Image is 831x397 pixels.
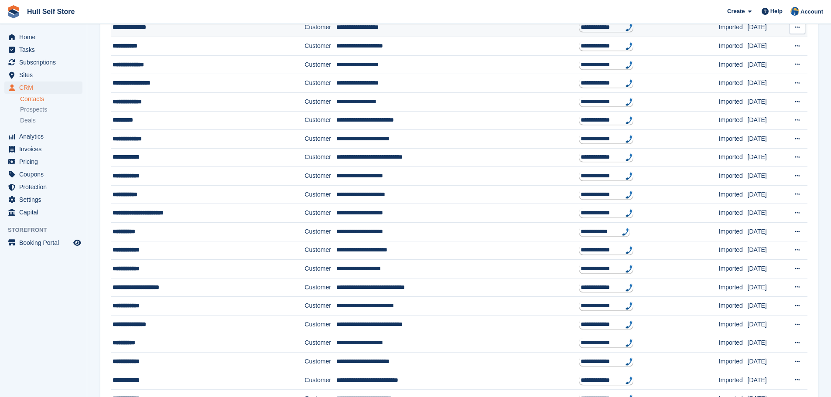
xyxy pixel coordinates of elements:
td: Imported [719,241,748,260]
td: Imported [719,167,748,186]
td: Customer [304,92,336,111]
span: Pricing [19,156,72,168]
td: Customer [304,55,336,74]
td: [DATE] [748,334,786,353]
a: menu [4,130,82,143]
td: [DATE] [748,371,786,390]
span: Analytics [19,130,72,143]
td: Imported [719,148,748,167]
td: Imported [719,18,748,37]
span: Deals [20,116,36,125]
a: menu [4,206,82,218]
td: [DATE] [748,148,786,167]
td: Imported [719,55,748,74]
td: Customer [304,130,336,149]
td: Customer [304,167,336,186]
span: Home [19,31,72,43]
a: Deals [20,116,82,125]
td: Imported [719,316,748,334]
span: CRM [19,81,72,94]
img: hfpfyWBK5wQHBAGPgDf9c6qAYOxxMAAAAASUVORK5CYII= [626,321,633,329]
td: Imported [719,37,748,56]
a: Hull Self Store [24,4,78,19]
a: menu [4,31,82,43]
td: [DATE] [748,111,786,130]
img: hfpfyWBK5wQHBAGPgDf9c6qAYOxxMAAAAASUVORK5CYII= [626,61,633,69]
span: Help [770,7,783,16]
td: Imported [719,278,748,297]
img: hfpfyWBK5wQHBAGPgDf9c6qAYOxxMAAAAASUVORK5CYII= [626,209,633,217]
td: Customer [304,371,336,390]
img: stora-icon-8386f47178a22dfd0bd8f6a31ec36ba5ce8667c1dd55bd0f319d3a0aa187defe.svg [7,5,20,18]
a: menu [4,237,82,249]
a: menu [4,143,82,155]
td: Imported [719,371,748,390]
td: [DATE] [748,260,786,278]
img: hfpfyWBK5wQHBAGPgDf9c6qAYOxxMAAAAASUVORK5CYII= [622,228,629,236]
span: Protection [19,181,72,193]
td: [DATE] [748,185,786,204]
a: menu [4,156,82,168]
td: [DATE] [748,74,786,93]
span: Capital [19,206,72,218]
td: [DATE] [748,37,786,56]
img: hfpfyWBK5wQHBAGPgDf9c6qAYOxxMAAAAASUVORK5CYII= [626,172,633,180]
span: Create [727,7,745,16]
td: [DATE] [748,316,786,334]
img: hfpfyWBK5wQHBAGPgDf9c6qAYOxxMAAAAASUVORK5CYII= [626,116,633,124]
td: Customer [304,148,336,167]
a: menu [4,81,82,94]
td: Customer [304,241,336,260]
td: Customer [304,260,336,278]
img: hfpfyWBK5wQHBAGPgDf9c6qAYOxxMAAAAASUVORK5CYII= [626,358,633,366]
a: menu [4,181,82,193]
a: Prospects [20,105,82,114]
td: Imported [719,74,748,93]
img: hfpfyWBK5wQHBAGPgDf9c6qAYOxxMAAAAASUVORK5CYII= [626,42,633,50]
td: [DATE] [748,223,786,241]
td: Imported [719,92,748,111]
td: [DATE] [748,241,786,260]
img: hfpfyWBK5wQHBAGPgDf9c6qAYOxxMAAAAASUVORK5CYII= [626,24,633,31]
span: Sites [19,69,72,81]
td: [DATE] [748,130,786,149]
td: Customer [304,74,336,93]
img: Hull Self Store [790,7,799,16]
td: Imported [719,223,748,241]
span: Subscriptions [19,56,72,68]
td: [DATE] [748,278,786,297]
a: menu [4,168,82,180]
td: [DATE] [748,18,786,37]
span: Account [800,7,823,16]
td: Imported [719,111,748,130]
a: Preview store [72,238,82,248]
img: hfpfyWBK5wQHBAGPgDf9c6qAYOxxMAAAAASUVORK5CYII= [626,339,633,347]
img: hfpfyWBK5wQHBAGPgDf9c6qAYOxxMAAAAASUVORK5CYII= [626,79,633,87]
span: Booking Portal [19,237,72,249]
a: menu [4,56,82,68]
span: Coupons [19,168,72,180]
img: hfpfyWBK5wQHBAGPgDf9c6qAYOxxMAAAAASUVORK5CYII= [626,135,633,143]
span: Invoices [19,143,72,155]
td: Imported [719,334,748,353]
img: hfpfyWBK5wQHBAGPgDf9c6qAYOxxMAAAAASUVORK5CYII= [626,98,633,106]
td: [DATE] [748,167,786,186]
td: Customer [304,334,336,353]
td: Customer [304,353,336,371]
img: hfpfyWBK5wQHBAGPgDf9c6qAYOxxMAAAAASUVORK5CYII= [626,377,633,384]
img: hfpfyWBK5wQHBAGPgDf9c6qAYOxxMAAAAASUVORK5CYII= [626,302,633,310]
span: Tasks [19,44,72,56]
img: hfpfyWBK5wQHBAGPgDf9c6qAYOxxMAAAAASUVORK5CYII= [626,284,633,292]
span: Settings [19,193,72,206]
td: Customer [304,37,336,56]
td: [DATE] [748,204,786,223]
td: [DATE] [748,92,786,111]
td: Customer [304,204,336,223]
a: Contacts [20,95,82,103]
td: Customer [304,18,336,37]
td: Customer [304,297,336,316]
td: Imported [719,297,748,316]
span: Storefront [8,226,87,234]
td: Customer [304,316,336,334]
td: [DATE] [748,55,786,74]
